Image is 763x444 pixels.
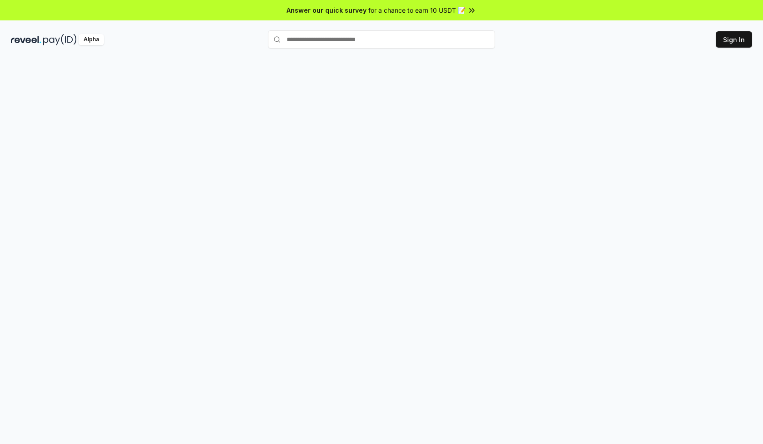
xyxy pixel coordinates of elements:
[43,34,77,45] img: pay_id
[368,5,466,15] span: for a chance to earn 10 USDT 📝
[79,34,104,45] div: Alpha
[716,31,752,48] button: Sign In
[11,34,41,45] img: reveel_dark
[287,5,367,15] span: Answer our quick survey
